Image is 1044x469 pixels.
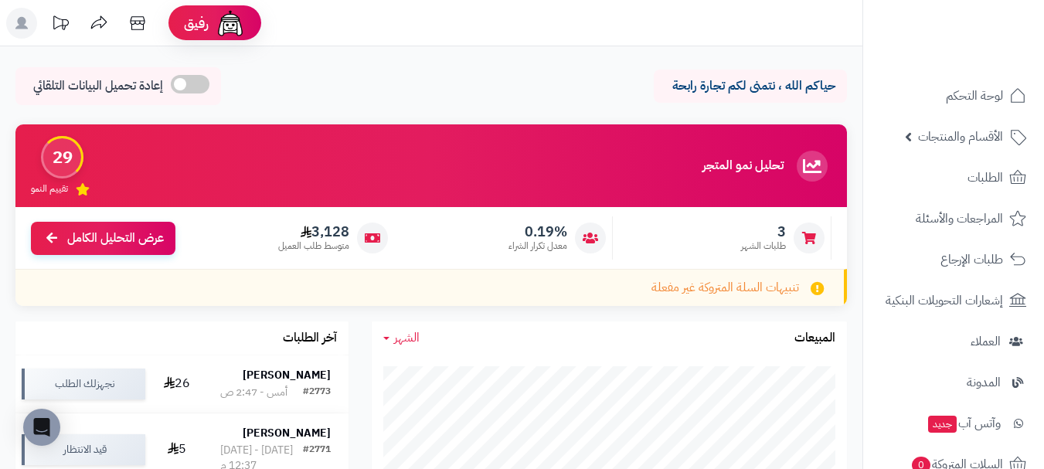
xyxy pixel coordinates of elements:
span: تقييم النمو [31,182,68,195]
span: لوحة التحكم [946,85,1003,107]
span: 0.19% [508,223,567,240]
div: أمس - 2:47 ص [220,385,287,400]
a: لوحة التحكم [872,77,1035,114]
img: ai-face.png [215,8,246,39]
span: المراجعات والأسئلة [916,208,1003,229]
a: العملاء [872,323,1035,360]
a: وآتس آبجديد [872,405,1035,442]
a: الطلبات [872,159,1035,196]
span: الشهر [394,328,420,347]
span: العملاء [971,331,1001,352]
a: المراجعات والأسئلة [872,200,1035,237]
span: طلبات الإرجاع [940,249,1003,270]
a: تحديثات المنصة [41,8,80,42]
div: #2773 [303,385,331,400]
a: عرض التحليل الكامل [31,222,175,255]
span: جديد [928,416,957,433]
a: الشهر [383,329,420,347]
span: الأقسام والمنتجات [918,126,1003,148]
span: وآتس آب [927,413,1001,434]
a: المدونة [872,364,1035,401]
h3: المبيعات [794,331,835,345]
div: نجهزلك الطلب [22,369,145,399]
span: عرض التحليل الكامل [67,229,164,247]
span: إعادة تحميل البيانات التلقائي [33,77,163,95]
span: 3 [741,223,786,240]
h3: تحليل نمو المتجر [702,159,784,173]
span: رفيق [184,14,209,32]
td: 26 [151,355,202,413]
a: إشعارات التحويلات البنكية [872,282,1035,319]
p: حياكم الله ، نتمنى لكم تجارة رابحة [665,77,835,95]
div: قيد الانتظار [22,434,145,465]
span: إشعارات التحويلات البنكية [886,290,1003,311]
a: طلبات الإرجاع [872,241,1035,278]
span: معدل تكرار الشراء [508,240,567,253]
span: متوسط طلب العميل [278,240,349,253]
div: Open Intercom Messenger [23,409,60,446]
span: المدونة [967,372,1001,393]
span: طلبات الشهر [741,240,786,253]
span: تنبيهات السلة المتروكة غير مفعلة [651,279,799,297]
strong: [PERSON_NAME] [243,367,331,383]
strong: [PERSON_NAME] [243,425,331,441]
h3: آخر الطلبات [283,331,337,345]
span: 3,128 [278,223,349,240]
span: الطلبات [967,167,1003,189]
